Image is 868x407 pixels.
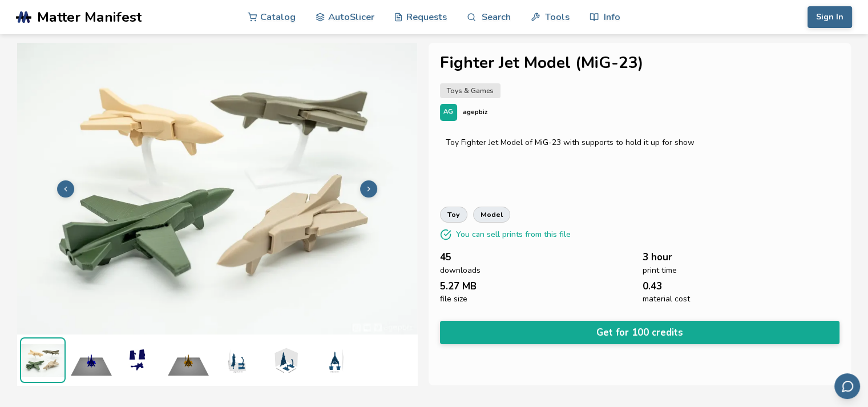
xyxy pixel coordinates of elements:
button: Sign In [808,6,852,28]
span: file size [440,295,467,304]
img: 1_3D_Dimensions [263,337,308,383]
p: agepbiz [463,106,487,118]
span: 5.27 MB [440,281,477,292]
span: print time [643,266,677,275]
span: 3 hour [643,252,672,263]
button: Get for 100 credits [440,321,839,344]
img: 1_Print_Preview [165,337,211,383]
span: material cost [643,295,690,304]
span: Matter Manifest [37,9,142,25]
a: model [473,207,510,223]
p: You can sell prints from this file [456,228,571,240]
h1: Fighter Jet Model (MiG-23) [440,54,839,72]
a: Toys & Games [440,83,500,98]
span: 45 [440,252,451,263]
span: AG [443,108,453,116]
span: 0.43 [643,281,662,292]
span: downloads [440,266,481,275]
img: 1_3D_Dimensions [311,337,357,383]
button: Send feedback via email [834,373,860,399]
img: 1_3D_Dimensions [214,337,260,383]
div: Toy Fighter Jet Model of MiG-23 with supports to hold it up for show [446,138,834,147]
a: toy [440,207,467,223]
